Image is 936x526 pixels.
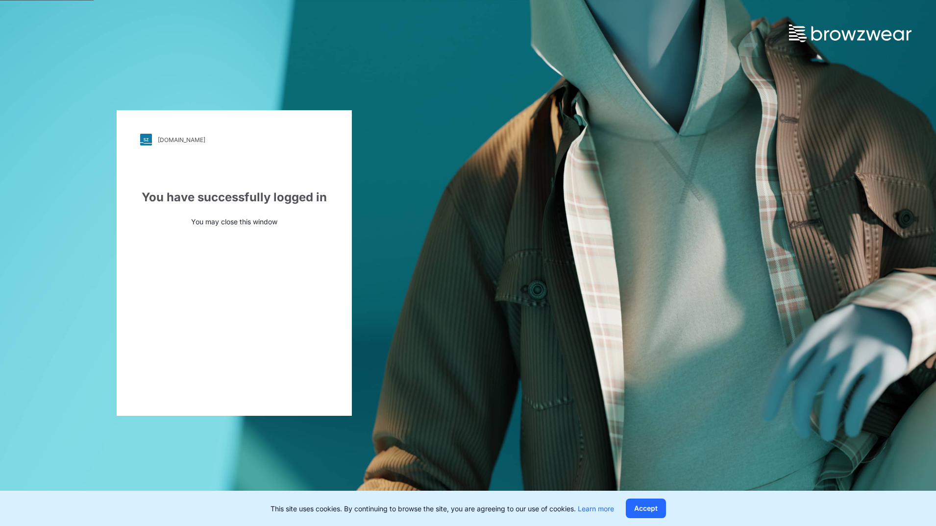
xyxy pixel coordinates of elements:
p: This site uses cookies. By continuing to browse the site, you are agreeing to our use of cookies. [271,503,614,514]
a: [DOMAIN_NAME] [140,134,328,145]
img: browzwear-logo.73288ffb.svg [789,24,911,42]
div: [DOMAIN_NAME] [158,136,205,143]
a: Learn more [578,504,614,513]
button: Accept [626,499,666,518]
p: You may close this window [140,216,328,227]
img: svg+xml;base64,PHN2ZyB3aWR0aD0iMjgiIGhlaWdodD0iMjgiIHZpZXdCb3g9IjAgMCAyOCAyOCIgZmlsbD0ibm9uZSIgeG... [140,134,152,145]
div: You have successfully logged in [140,189,328,206]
